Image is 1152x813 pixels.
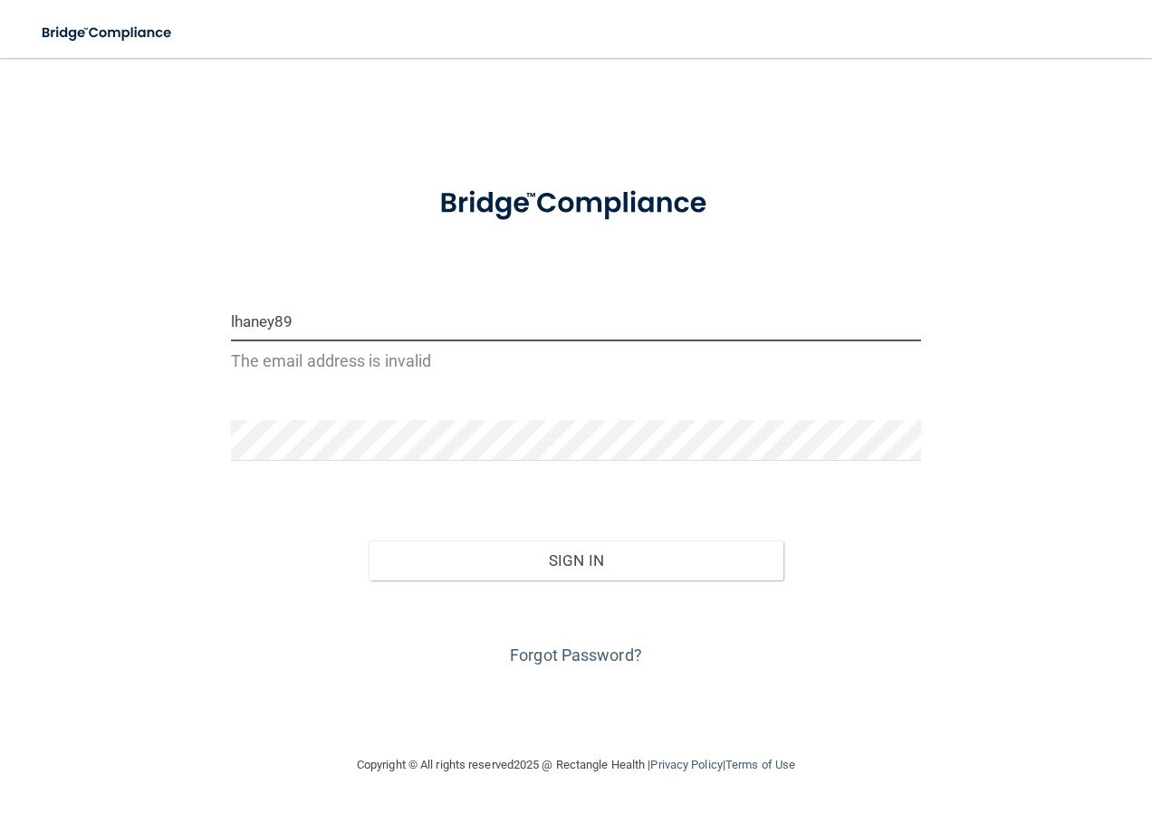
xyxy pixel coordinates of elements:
img: bridge_compliance_login_screen.278c3ca4.svg [410,167,742,241]
a: Forgot Password? [510,646,642,665]
a: Privacy Policy [650,758,722,771]
input: Email [231,301,922,341]
div: Copyright © All rights reserved 2025 @ Rectangle Health | | [245,736,907,794]
button: Sign In [369,540,783,580]
img: bridge_compliance_login_screen.278c3ca4.svg [27,14,188,52]
a: Terms of Use [725,758,795,771]
p: The email address is invalid [231,346,922,376]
